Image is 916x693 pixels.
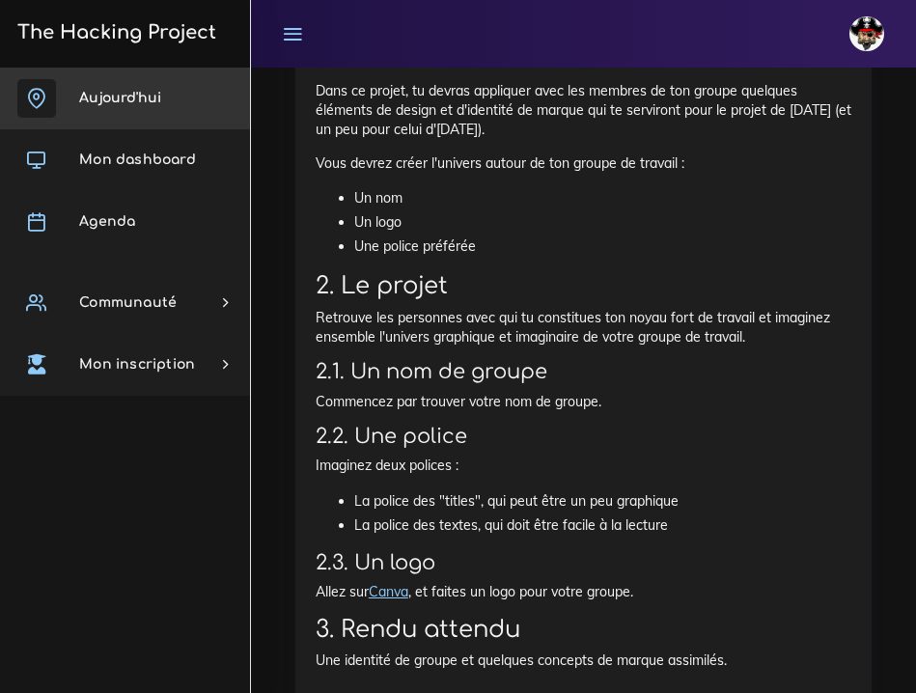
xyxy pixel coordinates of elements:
[369,583,408,600] a: Canva
[316,81,851,140] p: Dans ce projet, tu devras appliquer avec les membres de ton groupe quelques éléments de design et...
[316,551,851,575] h3: 2.3. Un logo
[79,152,196,167] span: Mon dashboard
[316,153,851,173] p: Vous devrez créer l'univers autour de ton groupe de travail :
[316,651,851,670] p: Une identité de groupe et quelques concepts de marque assimilés.
[79,214,135,229] span: Agenda
[354,186,851,210] li: Un nom
[316,360,851,384] h3: 2.1. Un nom de groupe
[79,295,177,310] span: Communauté
[316,456,851,475] p: Imaginez deux polices :
[841,6,899,62] a: avatar
[354,210,851,235] li: Un logo
[316,616,851,644] h2: 3. Rendu attendu
[12,22,216,43] h3: The Hacking Project
[354,235,851,259] li: Une police préférée
[354,513,851,538] li: La police des textes, qui doit être facile à la lecture
[316,582,851,601] p: Allez sur , et faites un logo pour votre groupe.
[316,425,851,449] h3: 2.2. Une police
[354,489,851,513] li: La police des "titles", qui peut être un peu graphique
[79,357,195,372] span: Mon inscription
[79,91,161,105] span: Aujourd'hui
[316,308,851,347] p: Retrouve les personnes avec qui tu constitues ton noyau fort de travail et imaginez ensemble l'un...
[849,16,884,51] img: avatar
[316,392,851,411] p: Commencez par trouver votre nom de groupe.
[316,272,851,300] h2: 2. Le projet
